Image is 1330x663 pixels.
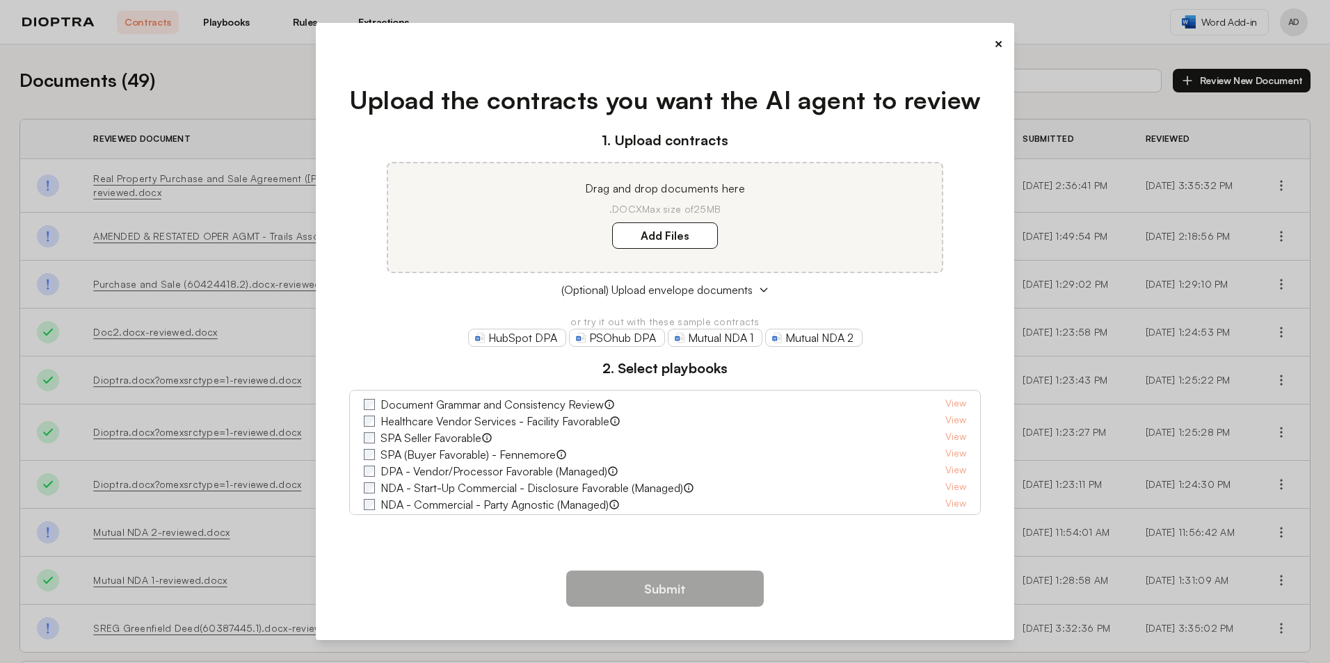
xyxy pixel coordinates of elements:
a: View [945,463,966,480]
a: Mutual NDA 1 [668,329,762,347]
a: HubSpot DPA [468,329,566,347]
p: Drag and drop documents here [405,180,925,197]
a: PSOhub DPA [569,329,665,347]
button: Submit [566,571,764,607]
a: View [945,413,966,429]
a: View [945,513,966,530]
p: or try it out with these sample contracts [349,315,982,329]
label: SPA (Buyer Favorable) - Fennemore [380,446,556,463]
a: View [945,480,966,496]
label: Add Files [612,222,718,249]
label: DPA - Customer/Controller Favorable (Managed) [380,513,620,530]
label: Healthcare Vendor Services - Facility Favorable [380,413,609,429]
p: .DOCX Max size of 25MB [405,202,925,216]
h3: 2. Select playbooks [349,358,982,379]
a: View [945,496,966,513]
label: NDA - Commercial - Party Agnostic (Managed) [380,496,609,513]
label: SPA Seller Favorable [380,429,481,446]
h1: Upload the contracts you want the AI agent to review [349,81,982,119]
a: Mutual NDA 2 [765,329,863,347]
a: View [945,446,966,463]
a: View [945,396,966,413]
span: (Optional) Upload envelope documents [561,281,753,298]
label: Document Grammar and Consistency Review [380,396,604,413]
label: NDA - Start-Up Commercial - Disclosure Favorable (Managed) [380,480,683,496]
button: (Optional) Upload envelope documents [349,281,982,298]
label: DPA - Vendor/Processor Favorable (Managed) [380,463,607,480]
h3: 1. Upload contracts [349,130,982,151]
button: × [994,34,1003,54]
a: View [945,429,966,446]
